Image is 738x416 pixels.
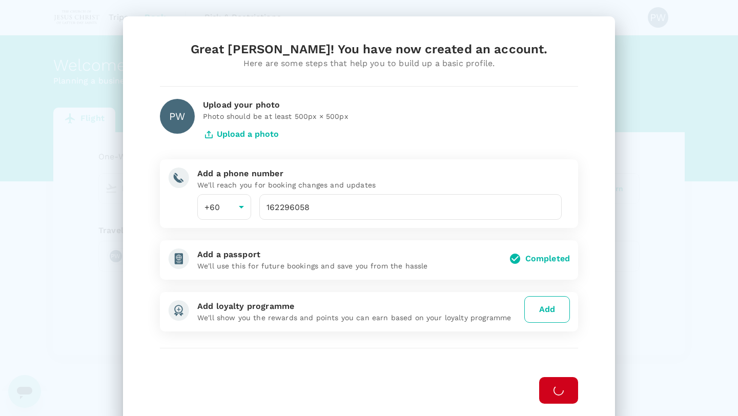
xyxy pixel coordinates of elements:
[203,111,578,121] p: Photo should be at least 500px × 500px
[197,300,520,313] div: Add loyalty programme
[197,168,562,180] div: Add a phone number
[197,248,501,261] div: Add a passport
[203,121,279,147] button: Upload a photo
[197,261,501,271] p: We'll use this for future bookings and save you from the hassle
[160,41,578,57] div: Great [PERSON_NAME]! You have now created an account.
[197,194,251,220] div: +60
[168,248,189,269] img: add-passport
[525,253,570,265] div: Completed
[203,99,578,111] div: Upload your photo
[259,194,562,220] input: Your phone number
[160,57,578,70] div: Here are some steps that help you to build up a basic profile.
[168,168,189,188] img: add-phone-number
[204,202,220,212] span: +60
[197,313,520,323] p: We'll show you the rewards and points you can earn based on your loyalty programme
[160,99,195,134] div: PW
[524,296,570,323] button: Add
[168,300,189,321] img: add-loyalty
[197,180,562,190] p: We'll reach you for booking changes and updates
